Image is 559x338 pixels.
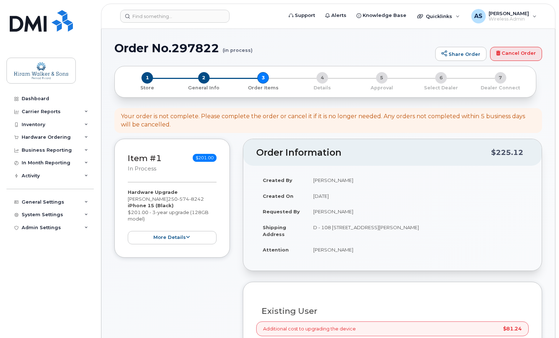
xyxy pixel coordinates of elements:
[491,146,523,159] div: $225.12
[263,209,300,214] strong: Requested By
[193,154,217,162] span: $201.00
[128,231,217,244] button: more details
[141,72,153,84] span: 1
[121,112,536,129] div: Your order is not complete. Please complete the order or cancel it if it is no longer needed. Any...
[307,219,529,242] td: D - 108 [STREET_ADDRESS][PERSON_NAME]
[177,85,230,91] p: General Info
[178,196,189,202] span: 574
[263,193,293,199] strong: Created On
[168,196,204,202] span: 250
[189,196,204,202] span: 8242
[435,47,486,61] a: Share Order
[490,47,542,61] a: Cancel Order
[263,224,286,237] strong: Shipping Address
[503,326,522,331] span: $81.24
[174,84,233,91] a: 2 General Info
[128,165,156,172] small: in process
[114,42,432,54] h1: Order No.297822
[307,242,529,258] td: [PERSON_NAME]
[123,85,171,91] p: Store
[223,42,253,53] small: (in process)
[128,189,178,195] strong: Hardware Upgrade
[307,204,529,219] td: [PERSON_NAME]
[307,188,529,204] td: [DATE]
[128,203,174,208] strong: iPhone 15 (Black)
[262,307,523,316] h3: Existing User
[263,177,292,183] strong: Created By
[256,148,491,158] h2: Order Information
[121,84,174,91] a: 1 Store
[307,172,529,188] td: [PERSON_NAME]
[198,72,210,84] span: 2
[256,321,529,336] div: Additional cost to upgrading the device
[128,153,162,163] a: Item #1
[263,247,289,253] strong: Attention
[128,189,217,244] div: [PERSON_NAME] $201.00 - 3-year upgrade (128GB model)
